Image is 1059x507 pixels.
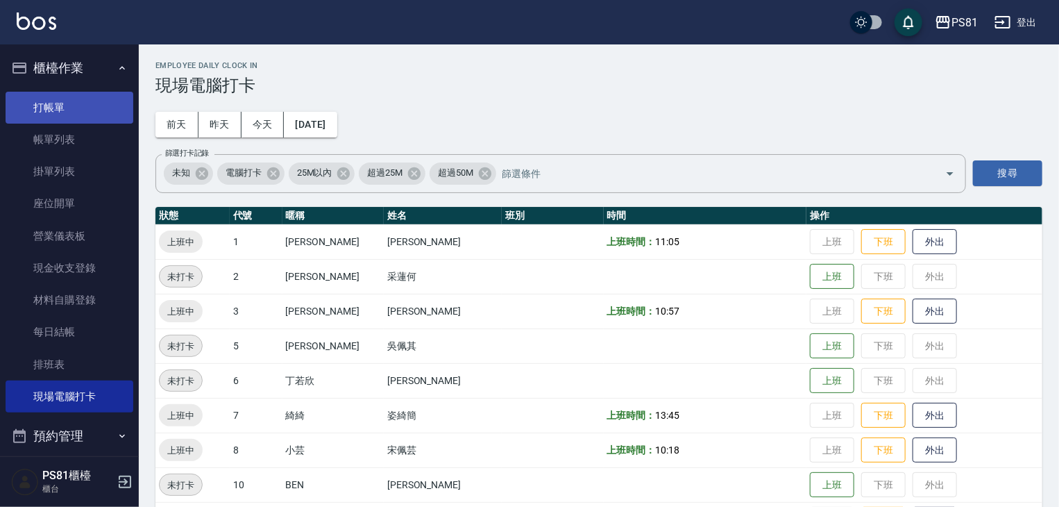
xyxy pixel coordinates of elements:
[607,236,656,247] b: 上班時間：
[11,468,39,496] img: Person
[6,124,133,156] a: 帳單列表
[160,339,202,354] span: 未打卡
[607,306,656,317] b: 上班時間：
[155,112,198,138] button: 前天
[159,235,203,249] span: 上班中
[282,294,384,329] td: [PERSON_NAME]
[284,112,337,138] button: [DATE]
[165,148,209,158] label: 篩選打卡記錄
[655,410,679,421] span: 13:45
[217,163,285,185] div: 電腦打卡
[430,163,496,185] div: 超過50M
[384,329,502,363] td: 吳佩其
[861,229,906,255] button: 下班
[6,252,133,284] a: 現金收支登錄
[282,467,384,502] td: BEN
[861,438,906,463] button: 下班
[502,207,603,225] th: 班別
[6,381,133,413] a: 現場電腦打卡
[359,163,425,185] div: 超過25M
[655,444,679,456] span: 10:18
[159,443,203,458] span: 上班中
[282,329,384,363] td: [PERSON_NAME]
[973,160,1042,186] button: 搜尋
[164,166,198,180] span: 未知
[230,467,282,502] td: 10
[929,8,983,37] button: PS81
[159,408,203,423] span: 上班中
[230,294,282,329] td: 3
[861,403,906,429] button: 下班
[6,50,133,86] button: 櫃檯作業
[6,418,133,454] button: 預約管理
[384,398,502,433] td: 姿綺簡
[604,207,807,225] th: 時間
[160,269,202,284] span: 未打卡
[384,259,502,294] td: 采蓮何
[230,398,282,433] td: 7
[951,14,978,31] div: PS81
[6,220,133,252] a: 營業儀表板
[655,306,679,317] span: 10:57
[155,61,1042,70] h2: Employee Daily Clock In
[230,329,282,363] td: 5
[242,112,285,138] button: 今天
[155,207,230,225] th: 狀態
[655,236,679,247] span: 11:05
[6,316,133,348] a: 每日結帳
[217,166,270,180] span: 電腦打卡
[384,363,502,398] td: [PERSON_NAME]
[230,207,282,225] th: 代號
[42,483,113,495] p: 櫃台
[810,333,854,359] button: 上班
[607,444,656,456] b: 上班時間：
[282,433,384,467] td: 小芸
[913,229,957,255] button: 外出
[159,304,203,319] span: 上班中
[6,454,133,490] button: 報表及分析
[230,363,282,398] td: 6
[607,410,656,421] b: 上班時間：
[17,13,56,30] img: Logo
[939,163,961,185] button: Open
[42,469,113,483] h5: PS81櫃檯
[160,374,202,388] span: 未打卡
[155,76,1042,95] h3: 現場電腦打卡
[384,467,502,502] td: [PERSON_NAME]
[6,349,133,381] a: 排班表
[430,166,482,180] span: 超過50M
[498,161,921,185] input: 篩選條件
[384,294,502,329] td: [PERSON_NAME]
[810,264,854,290] button: 上班
[289,166,341,180] span: 25M以內
[282,398,384,433] td: 綺綺
[6,188,133,219] a: 座位開單
[810,368,854,394] button: 上班
[384,224,502,259] td: [PERSON_NAME]
[810,472,854,498] button: 上班
[282,259,384,294] td: [PERSON_NAME]
[282,224,384,259] td: [PERSON_NAME]
[198,112,242,138] button: 昨天
[989,10,1042,35] button: 登出
[384,207,502,225] th: 姓名
[6,156,133,188] a: 掛單列表
[913,403,957,429] button: 外出
[895,8,922,36] button: save
[282,363,384,398] td: 丁若欣
[230,433,282,467] td: 8
[806,207,1042,225] th: 操作
[160,478,202,492] span: 未打卡
[913,299,957,324] button: 外出
[164,163,213,185] div: 未知
[384,433,502,467] td: 宋佩芸
[359,166,411,180] span: 超過25M
[282,207,384,225] th: 暱稱
[230,259,282,294] td: 2
[861,299,906,324] button: 下班
[6,284,133,316] a: 材料自購登錄
[6,92,133,124] a: 打帳單
[913,438,957,463] button: 外出
[230,224,282,259] td: 1
[289,163,355,185] div: 25M以內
